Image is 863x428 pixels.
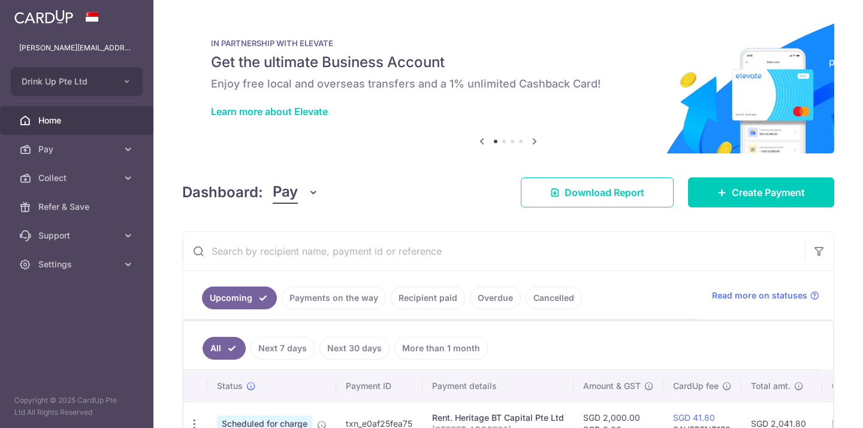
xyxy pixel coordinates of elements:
span: CardUp fee [673,380,719,392]
span: Amount & GST [583,380,641,392]
span: Download Report [565,185,644,200]
span: Read more on statuses [712,290,807,302]
h5: Get the ultimate Business Account [211,53,805,72]
a: All [203,337,246,360]
span: Pay [38,143,117,155]
a: SGD 41.80 [673,412,715,423]
th: Payment details [423,370,574,402]
img: CardUp [14,10,73,24]
span: Support [38,230,117,242]
p: [PERSON_NAME][EMAIL_ADDRESS][DOMAIN_NAME] [19,42,134,54]
span: Refer & Save [38,201,117,213]
a: Create Payment [688,177,834,207]
span: Home [38,114,117,126]
span: Status [217,380,243,392]
div: Rent. Heritage BT Capital Pte Ltd [432,412,564,424]
span: Collect [38,172,117,184]
a: Next 30 days [319,337,390,360]
a: Download Report [521,177,674,207]
a: More than 1 month [394,337,488,360]
input: Search by recipient name, payment id or reference [183,232,805,270]
a: Overdue [470,287,521,309]
span: Settings [38,258,117,270]
a: Cancelled [526,287,582,309]
span: Drink Up Pte Ltd [22,76,110,88]
a: Read more on statuses [712,290,819,302]
h6: Enjoy free local and overseas transfers and a 1% unlimited Cashback Card! [211,77,805,91]
a: Learn more about Elevate [211,106,328,117]
th: Payment ID [336,370,423,402]
p: IN PARTNERSHIP WITH ELEVATE [211,38,805,48]
h4: Dashboard: [182,182,263,203]
a: Next 7 days [251,337,315,360]
span: Pay [273,181,298,204]
button: Drink Up Pte Ltd [11,67,143,96]
img: Renovation banner [182,19,834,153]
iframe: Opens a widget where you can find more information [786,392,851,422]
a: Recipient paid [391,287,465,309]
span: Total amt. [751,380,790,392]
button: Pay [273,181,319,204]
a: Payments on the way [282,287,386,309]
span: Create Payment [732,185,805,200]
a: Upcoming [202,287,277,309]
